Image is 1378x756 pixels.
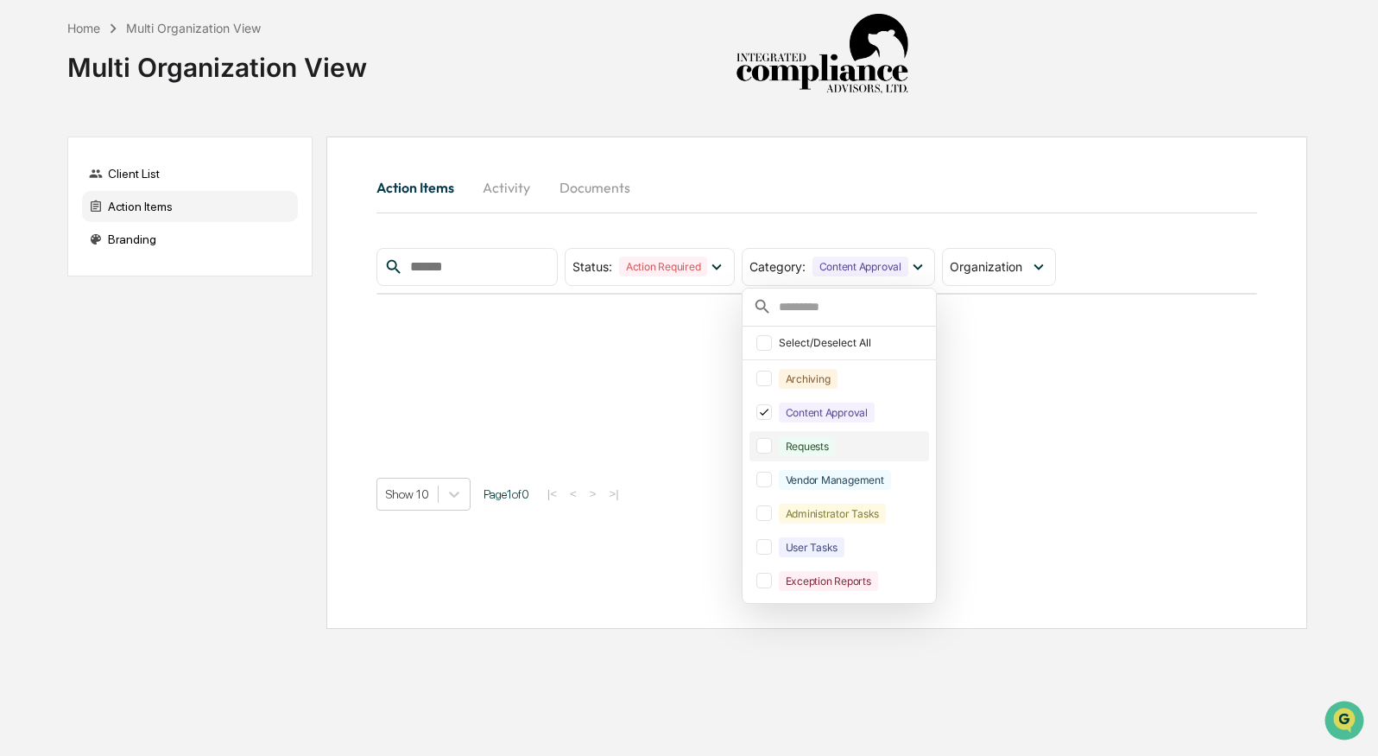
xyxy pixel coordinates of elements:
div: Multi Organization View [126,21,261,35]
div: Select/Deselect All [779,336,926,349]
div: Requests [779,436,836,456]
div: Content Approval [779,403,875,422]
img: 1746055101610-c473b297-6a78-478c-a979-82029cc54cd1 [17,132,48,163]
div: 🖐️ [17,219,31,233]
div: activity tabs [376,167,1258,208]
span: Category : [749,259,806,274]
div: 🗄️ [125,219,139,233]
div: Archiving [779,369,838,389]
div: Action Required [619,257,707,276]
span: Page 1 of 0 [484,487,529,501]
a: 🖐️Preclearance [10,211,118,242]
span: Pylon [172,293,209,306]
div: Home [67,21,100,35]
div: 🔎 [17,252,31,266]
div: Start new chat [59,132,283,149]
button: |< [542,486,562,501]
button: Documents [546,167,644,208]
a: 🔎Data Lookup [10,244,116,275]
button: Action Items [376,167,468,208]
span: Preclearance [35,218,111,235]
button: Start new chat [294,137,314,158]
img: Integrated Compliance Advisors [736,14,908,95]
div: We're available if you need us! [59,149,218,163]
div: Branding [82,224,298,255]
iframe: Open customer support [1323,699,1369,746]
p: How can we help? [17,36,314,64]
div: Action Items [82,191,298,222]
button: >| [604,486,624,501]
span: Status : [572,259,612,274]
div: Content Approval [812,257,908,276]
div: Administrator Tasks [779,504,886,524]
a: 🗄️Attestations [118,211,221,242]
div: Client List [82,158,298,189]
div: User Tasks [779,537,845,557]
span: Attestations [142,218,214,235]
button: Activity [468,167,546,208]
div: Multi Organization View [67,38,367,83]
button: < [565,486,582,501]
div: Vendor Management [779,470,891,490]
div: Exception Reports [779,571,878,591]
span: Organization [950,259,1022,274]
span: Data Lookup [35,251,109,268]
a: Powered byPylon [122,292,209,306]
button: > [585,486,602,501]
